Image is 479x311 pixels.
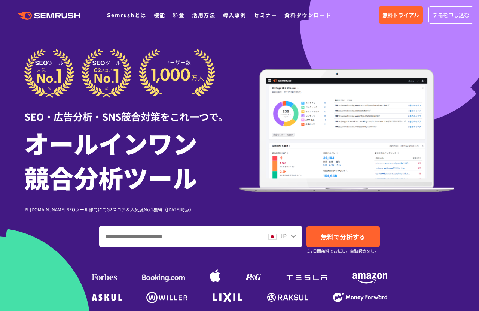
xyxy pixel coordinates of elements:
[306,247,379,254] small: ※7日間無料でお試し。自動課金なし。
[306,226,380,247] a: 無料で分析する
[379,6,423,24] a: 無料トライアル
[321,232,365,241] span: 無料で分析する
[280,231,287,240] span: JP
[382,11,419,19] span: 無料トライアル
[107,11,146,19] a: Semrushとは
[254,11,277,19] a: セミナー
[433,11,469,19] span: デモを申し込む
[428,6,473,24] a: デモを申し込む
[154,11,165,19] a: 機能
[192,11,215,19] a: 活用方法
[24,126,239,194] h1: オールインワン 競合分析ツール
[173,11,184,19] a: 料金
[24,98,239,124] div: SEO・広告分析・SNS競合対策をこれ一つで。
[24,206,239,213] div: ※ [DOMAIN_NAME] SEOツール部門にてG2スコア＆人気度No.1獲得（[DATE]時点）
[284,11,331,19] a: 資料ダウンロード
[223,11,246,19] a: 導入事例
[100,226,262,247] input: ドメイン、キーワードまたはURLを入力してください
